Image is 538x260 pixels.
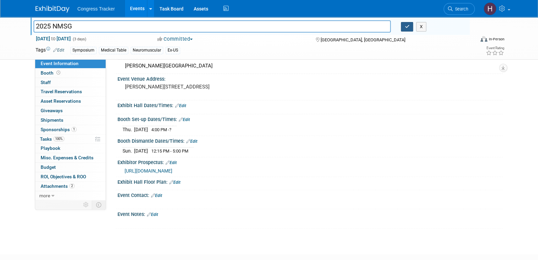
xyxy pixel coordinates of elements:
[70,47,96,54] div: Symposium
[123,147,134,155] td: Sun.
[80,200,92,209] td: Personalize Event Tab Strip
[117,114,503,123] div: Booth Set-up Dates/Times:
[36,6,69,13] img: ExhibitDay
[78,6,115,12] span: Congress Tracker
[40,136,64,142] span: Tasks
[41,127,77,132] span: Sponsorships
[483,2,496,15] img: Heather Jones
[117,157,503,166] div: Exhibitor Prospectus:
[41,117,63,123] span: Shipments
[131,47,163,54] div: Neuromuscular
[134,126,148,133] td: [DATE]
[53,136,64,141] span: 100%
[125,84,271,90] pre: [PERSON_NAME][STREET_ADDRESS]
[453,6,468,12] span: Search
[151,127,171,132] span: 4:00 PM -
[151,148,188,154] span: 12:15 PM - 5:00 PM
[166,47,180,54] div: Ex-US
[71,127,77,132] span: 1
[41,108,63,113] span: Giveaways
[435,35,504,45] div: Event Format
[41,145,60,151] span: Playbook
[39,193,50,198] span: more
[69,183,74,188] span: 2
[35,59,106,68] a: Event Information
[123,126,134,133] td: Thu.
[117,209,503,218] div: Event Notes:
[169,180,180,185] a: Edit
[35,68,106,78] a: Booth
[36,36,71,42] span: [DATE] [DATE]
[35,116,106,125] a: Shipments
[166,160,177,165] a: Edit
[35,135,106,144] a: Tasks100%
[444,3,475,15] a: Search
[41,80,51,85] span: Staff
[169,127,171,132] span: ?
[179,117,190,122] a: Edit
[117,74,503,82] div: Event Venue Address:
[41,155,93,160] span: Misc. Expenses & Credits
[35,106,106,115] a: Giveaways
[155,36,195,43] button: Committed
[147,212,158,217] a: Edit
[117,136,503,145] div: Booth Dismantle Dates/Times:
[321,37,405,42] span: [GEOGRAPHIC_DATA], [GEOGRAPHIC_DATA]
[41,98,81,104] span: Asset Reservations
[117,177,503,186] div: Exhibit Hall Floor Plan:
[99,47,128,54] div: Medical Table
[488,37,504,42] div: In-Person
[35,153,106,162] a: Misc. Expenses & Credits
[41,174,86,179] span: ROI, Objectives & ROO
[123,61,498,71] div: [PERSON_NAME][GEOGRAPHIC_DATA]
[117,190,503,199] div: Event Contact:
[55,70,62,75] span: Booth not reserved yet
[35,97,106,106] a: Asset Reservations
[151,193,162,198] a: Edit
[35,163,106,172] a: Budget
[125,168,172,174] a: [URL][DOMAIN_NAME]
[41,164,56,170] span: Budget
[134,147,148,155] td: [DATE]
[35,78,106,87] a: Staff
[35,182,106,191] a: Attachments2
[175,103,186,108] a: Edit
[35,125,106,134] a: Sponsorships1
[50,36,57,41] span: to
[480,36,487,42] img: Format-Inperson.png
[186,139,197,144] a: Edit
[92,200,106,209] td: Toggle Event Tabs
[35,144,106,153] a: Playbook
[53,48,64,53] a: Edit
[36,46,64,54] td: Tags
[35,191,106,200] a: more
[35,172,106,181] a: ROI, Objectives & ROO
[486,46,504,50] div: Event Rating
[117,100,503,109] div: Exhibit Hall Dates/Times:
[72,37,86,41] span: (3 days)
[41,70,62,76] span: Booth
[41,89,82,94] span: Travel Reservations
[416,22,427,32] button: X
[35,87,106,96] a: Travel Reservations
[41,183,74,189] span: Attachments
[41,61,79,66] span: Event Information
